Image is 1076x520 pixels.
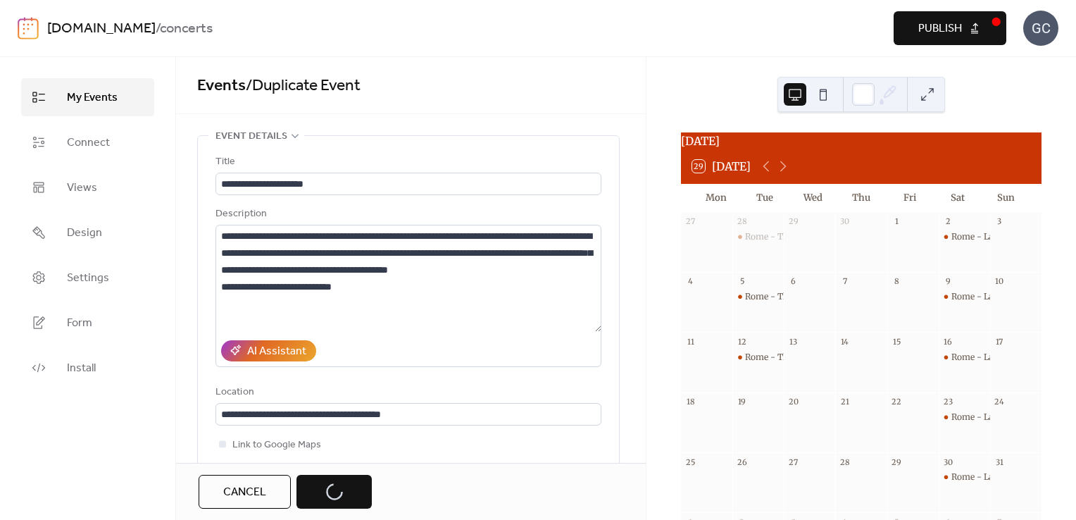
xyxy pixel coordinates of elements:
button: AI Assistant [221,340,316,361]
span: Event details [215,128,287,145]
div: 29 [788,216,799,227]
div: 11 [685,336,696,347]
div: 5 [737,276,747,287]
span: / Duplicate Event [246,70,361,101]
div: 12 [737,336,747,347]
div: Rome - La Traviata [951,471,1028,483]
span: Settings [67,270,109,287]
b: concerts [160,16,213,42]
button: Publish [894,11,1006,45]
a: [DOMAIN_NAME] [47,16,156,42]
span: My Events [67,89,118,106]
div: [DATE] [681,132,1041,149]
div: 26 [737,457,747,467]
div: Rome - La Traviata [939,352,990,364]
div: 16 [943,336,953,347]
div: Rome - La Traviata [951,411,1028,423]
div: Rome - The Three Tenors [732,231,784,243]
span: Publish [918,20,962,37]
span: Form [67,315,92,332]
div: 14 [839,336,850,347]
div: 24 [994,397,1005,407]
div: 28 [839,457,850,467]
div: Thu [837,184,886,212]
div: Rome - La Traviata [939,471,990,483]
span: Cancel [223,484,266,501]
span: Connect [67,135,110,151]
div: Fri [885,184,934,212]
div: Location [215,384,599,401]
div: Rome - La Traviata [939,291,990,303]
div: Tue [740,184,789,212]
div: 29 [891,457,901,467]
div: Sun [982,184,1030,212]
a: Events [197,70,246,101]
div: 18 [685,397,696,407]
button: Cancel [199,475,291,509]
div: 8 [891,276,901,287]
div: 19 [737,397,747,407]
div: 20 [788,397,799,407]
a: My Events [21,78,154,116]
div: Title [215,154,599,171]
div: 22 [891,397,901,407]
div: 2 [943,216,953,227]
div: Rome - The Three Tenors [745,231,849,243]
div: 31 [994,457,1005,467]
span: Design [67,225,102,242]
div: 4 [685,276,696,287]
div: Rome - The Three Tenors [745,291,849,303]
div: Rome - The Three Tenors [732,352,784,364]
div: GC [1023,11,1058,46]
b: / [156,16,160,42]
div: Rome - La Traviata [951,231,1028,243]
a: Install [21,349,154,387]
div: 3 [994,216,1005,227]
div: 10 [994,276,1005,287]
div: 17 [994,336,1005,347]
a: Design [21,213,154,252]
div: 25 [685,457,696,467]
div: AI Assistant [247,343,306,360]
div: 28 [737,216,747,227]
div: 1 [891,216,901,227]
div: 27 [685,216,696,227]
a: Form [21,304,154,342]
div: Sat [934,184,982,212]
div: Rome - The Three Tenors [732,291,784,303]
div: 21 [839,397,850,407]
div: 9 [943,276,953,287]
img: logo [18,17,39,39]
a: Settings [21,259,154,297]
div: 27 [788,457,799,467]
div: 6 [788,276,799,287]
div: Rome - La Traviata [939,411,990,423]
div: Rome - La Traviata [951,352,1028,364]
div: Rome - La Traviata [951,291,1028,303]
div: Rome - La Traviata [939,231,990,243]
span: Link to Google Maps [232,437,321,454]
div: Description [215,206,599,223]
div: Wed [789,184,837,212]
span: Install [67,360,96,377]
a: Views [21,168,154,206]
div: 23 [943,397,953,407]
div: 30 [943,457,953,467]
div: 30 [839,216,850,227]
span: Views [67,180,97,197]
a: Connect [21,123,154,161]
button: 29[DATE] [687,156,756,176]
div: Rome - The Three Tenors [745,352,849,364]
div: 15 [891,336,901,347]
div: 7 [839,276,850,287]
div: Mon [692,184,741,212]
div: 13 [788,336,799,347]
